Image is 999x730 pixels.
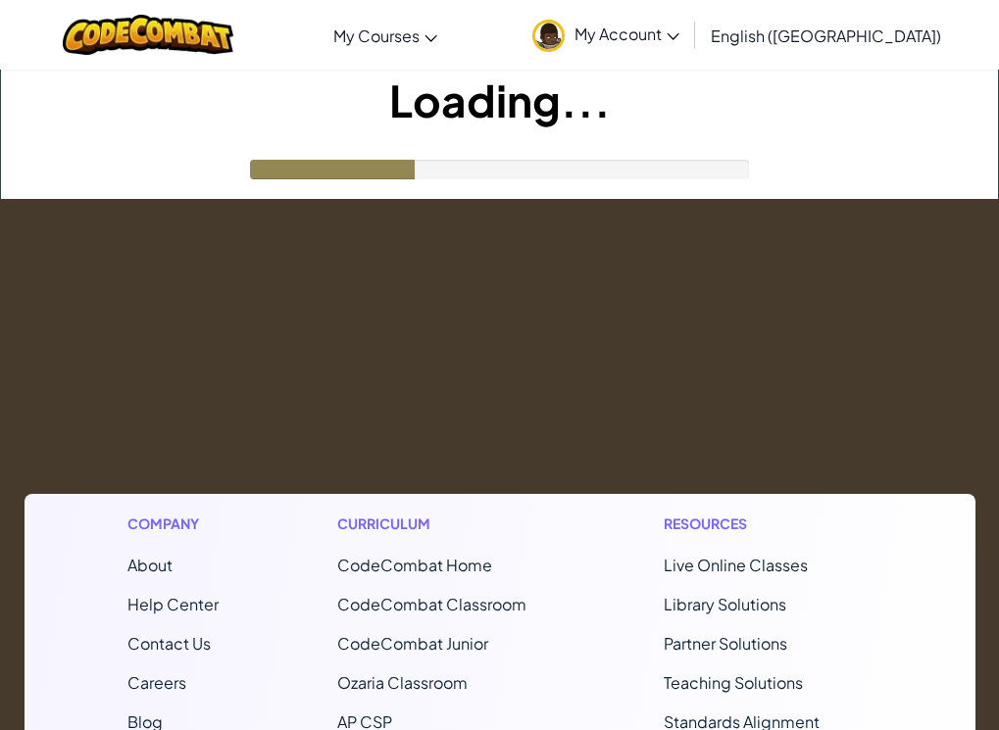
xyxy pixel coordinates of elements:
[711,25,941,46] span: English ([GEOGRAPHIC_DATA])
[337,594,526,614] a: CodeCombat Classroom
[333,25,420,46] span: My Courses
[127,555,173,575] a: About
[1,70,998,130] h1: Loading...
[664,594,786,614] a: Library Solutions
[63,15,234,55] img: CodeCombat logo
[532,20,565,52] img: avatar
[337,513,546,534] h1: Curriculum
[574,24,679,44] span: My Account
[664,555,808,575] a: Live Online Classes
[127,672,186,693] a: Careers
[664,633,787,654] a: Partner Solutions
[127,594,219,614] a: Help Center
[701,9,951,62] a: English ([GEOGRAPHIC_DATA])
[337,672,468,693] a: Ozaria Classroom
[523,4,689,66] a: My Account
[664,672,803,693] a: Teaching Solutions
[337,555,492,575] span: CodeCombat Home
[664,513,873,534] h1: Resources
[127,633,211,654] span: Contact Us
[324,9,447,62] a: My Courses
[337,633,488,654] a: CodeCombat Junior
[127,513,219,534] h1: Company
